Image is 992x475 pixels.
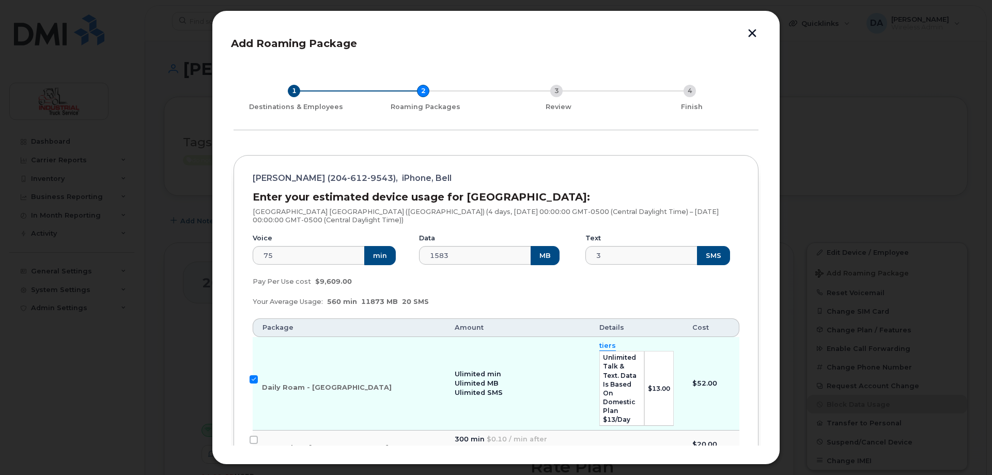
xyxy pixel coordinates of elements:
[238,103,354,111] div: Destinations & Employees
[599,341,616,351] summary: tiers
[288,85,300,97] div: 1
[531,246,560,265] button: MB
[455,435,485,443] span: 300 min
[327,298,357,305] span: 560 min
[253,191,739,203] h3: Enter your estimated device usage for [GEOGRAPHIC_DATA]:
[253,298,323,305] span: Your Average Usage:
[262,444,389,452] span: Roam Flex - [GEOGRAPHIC_DATA]
[315,278,352,285] span: $9,609.00
[684,85,696,97] div: 4
[585,234,601,242] label: Text
[496,103,621,111] div: Review
[419,234,435,242] label: Data
[253,234,272,242] label: Voice
[253,318,445,337] th: Package
[487,435,547,443] span: $0.10 / min after
[250,436,258,444] input: Roam Flex - [GEOGRAPHIC_DATA]
[231,37,357,50] span: Add Roaming Package
[455,445,491,453] span: 9999 SMS
[402,174,452,182] span: iPhone, Bell
[629,103,754,111] div: Finish
[697,246,730,265] button: SMS
[683,318,739,337] th: Cost
[250,375,258,384] input: Daily Roam - [GEOGRAPHIC_DATA]
[644,351,674,426] td: $13.00
[402,298,429,305] span: 20 SMS
[445,318,590,337] th: Amount
[253,174,398,182] span: [PERSON_NAME] (204-612-9543),
[253,208,739,224] p: [GEOGRAPHIC_DATA] [GEOGRAPHIC_DATA] ([GEOGRAPHIC_DATA]) (4 days, [DATE] 00:00:00 GMT-0500 (Centra...
[364,246,396,265] button: min
[262,384,392,391] span: Daily Roam - [GEOGRAPHIC_DATA]
[455,370,501,378] span: Ulimited min
[361,298,398,305] span: 11873 MB
[550,85,563,97] div: 3
[683,431,739,458] td: $20.00
[590,318,683,337] th: Details
[253,278,311,285] span: Pay Per Use cost
[599,351,644,426] td: Unlimited Talk & Text. Data is based on domestic plan $13/day
[455,389,503,396] span: Ulimited SMS
[683,337,739,431] td: $52.00
[455,379,499,387] span: Ulimited MB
